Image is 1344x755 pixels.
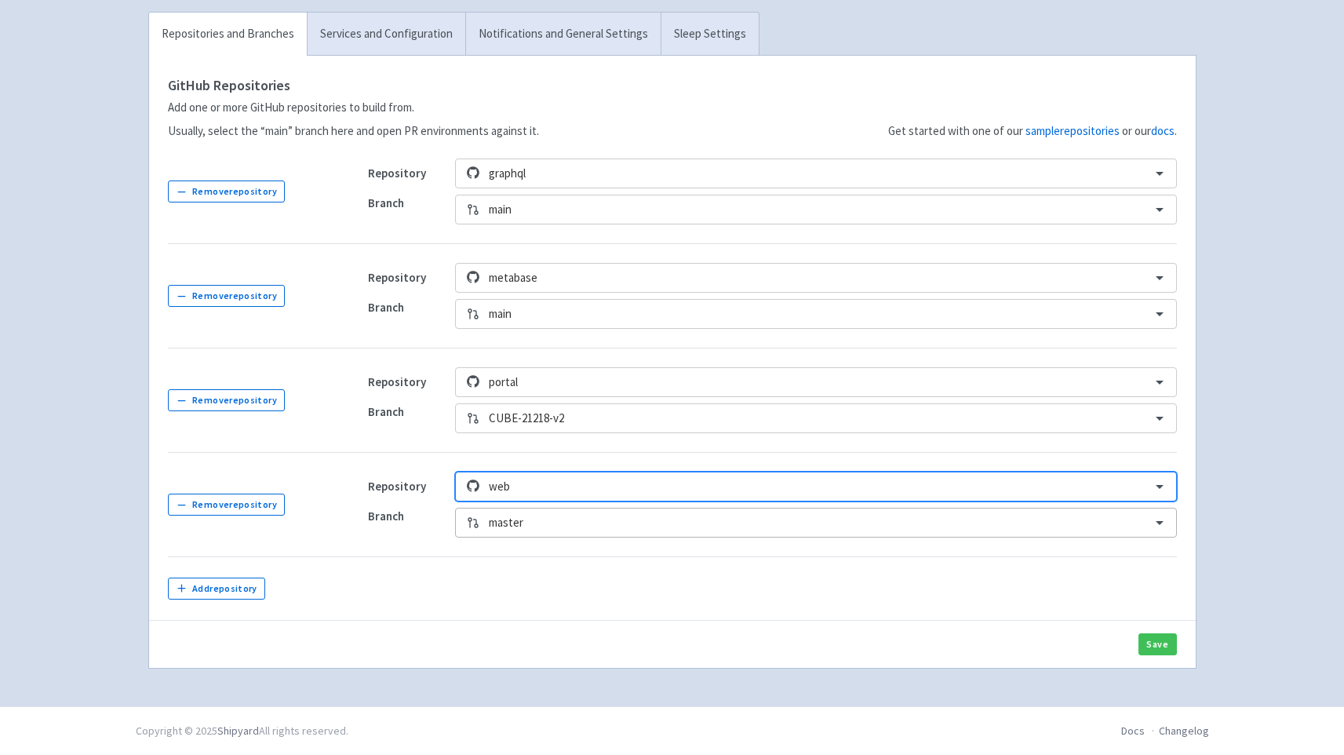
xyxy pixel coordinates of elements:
[661,13,759,56] a: Sleep Settings
[136,723,348,739] div: Copyright © 2025 All rights reserved.
[368,479,426,494] strong: Repository
[149,13,307,56] a: Repositories and Branches
[368,166,426,181] strong: Repository
[168,389,286,411] button: Removerepository
[168,122,539,140] p: Usually, select the “main” branch here and open PR environments against it.
[368,509,404,523] strong: Branch
[307,13,465,56] a: Services and Configuration
[368,404,404,419] strong: Branch
[217,724,259,738] a: Shipyard
[368,300,404,315] strong: Branch
[368,195,404,210] strong: Branch
[888,122,1177,140] p: Get started with one of our or our .
[1151,123,1175,138] a: docs
[168,76,290,94] strong: GitHub Repositories
[465,13,661,56] a: Notifications and General Settings
[168,494,286,516] button: Removerepository
[1159,724,1209,738] a: Changelog
[1121,724,1145,738] a: Docs
[168,285,286,307] button: Removerepository
[168,181,286,202] button: Removerepository
[1138,633,1177,655] button: Save
[168,578,266,600] button: Addrepository
[168,99,539,117] p: Add one or more GitHub repositories to build from.
[368,374,426,389] strong: Repository
[368,270,426,285] strong: Repository
[1025,123,1120,138] a: samplerepositories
